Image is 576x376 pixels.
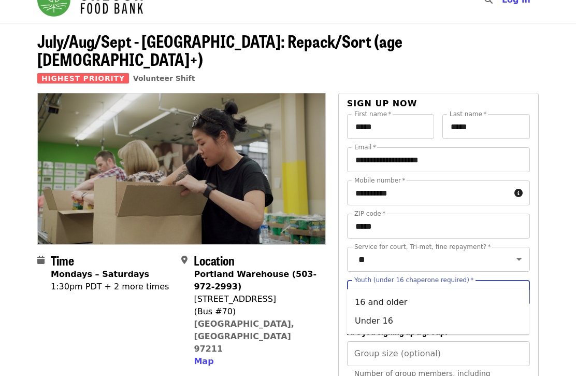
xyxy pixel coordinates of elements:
[51,251,74,269] span: Time
[354,211,385,217] label: ZIP code
[347,293,529,312] li: 16 and older
[347,341,530,366] input: [object Object]
[194,355,213,368] button: Map
[181,255,188,265] i: map-marker-alt icon
[194,319,294,354] a: [GEOGRAPHIC_DATA], [GEOGRAPHIC_DATA] 97211
[347,114,435,139] input: First name
[133,74,195,82] a: Volunteer Shift
[442,114,530,139] input: Last name
[498,285,513,300] button: Clear
[194,356,213,366] span: Map
[354,277,473,283] label: Youth (under 16 chaperone required)
[512,252,526,267] button: Open
[194,293,317,305] div: [STREET_ADDRESS]
[51,269,149,279] strong: Mondays – Saturdays
[512,285,526,300] button: Close
[450,111,486,117] label: Last name
[354,244,491,250] label: Service for court, Tri-met, fine repayment?
[37,73,129,83] span: Highest Priority
[194,251,235,269] span: Location
[354,111,392,117] label: First name
[347,214,530,239] input: ZIP code
[194,305,317,318] div: (Bus #70)
[194,269,316,291] strong: Portland Warehouse (503-972-2993)
[37,29,402,71] span: July/Aug/Sept - [GEOGRAPHIC_DATA]: Repack/Sort (age [DEMOGRAPHIC_DATA]+)
[51,281,169,293] div: 1:30pm PDT + 2 more times
[38,93,325,244] img: July/Aug/Sept - Portland: Repack/Sort (age 8+) organized by Oregon Food Bank
[347,99,417,108] span: Sign up now
[37,255,45,265] i: calendar icon
[514,188,523,198] i: circle-info icon
[347,312,529,330] li: Under 16
[347,180,510,205] input: Mobile number
[354,177,405,184] label: Mobile number
[347,147,530,172] input: Email
[354,144,376,150] label: Email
